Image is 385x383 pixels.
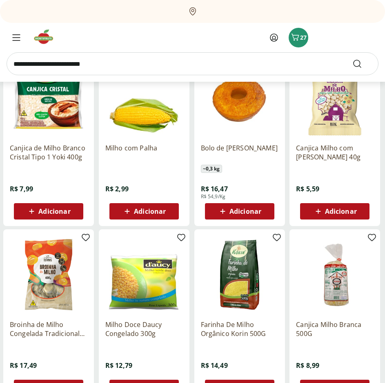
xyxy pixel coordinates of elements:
a: Canjica de Milho Branco Cristal Tipo 1 Yoki 400g [10,143,87,161]
span: R$ 16,47 [201,184,228,193]
span: ~ 0,3 kg [201,165,222,173]
button: Submit Search [352,59,372,69]
button: Adicionar [205,203,274,219]
button: Adicionar [14,203,83,219]
button: Adicionar [300,203,369,219]
span: R$ 5,59 [296,184,319,193]
img: Canjica de Milho Branco Cristal Tipo 1 Yoki 400g [10,59,87,137]
img: Milho com Palha [105,59,183,137]
input: search [7,52,378,75]
img: Bolo de Milho Caseiro [201,59,278,137]
button: Adicionar [109,203,179,219]
span: R$ 7,99 [10,184,33,193]
a: Broinha de Milho Congelada Tradicional HNT 400g [10,320,87,338]
span: R$ 14,49 [201,361,228,370]
span: Adicionar [229,208,261,215]
a: Canjica Milho Branca 500G [296,320,374,338]
a: Milho com Palha [105,143,183,161]
a: Bolo de [PERSON_NAME] [201,143,278,161]
button: Menu [7,28,26,47]
a: Milho Doce Daucy Congelado 300g [105,320,183,338]
span: Adicionar [38,208,70,215]
span: R$ 2,99 [105,184,129,193]
img: Broinha de Milho Congelada Tradicional HNT 400g [10,236,87,314]
button: Carrinho [289,28,308,47]
img: Canjica Milho Branca 500G [296,236,374,314]
span: R$ 54,9/Kg [201,193,226,200]
span: Adicionar [325,208,357,215]
img: Hortifruti [33,29,60,45]
span: R$ 17,49 [10,361,37,370]
span: R$ 12,79 [105,361,132,370]
img: Milho Doce Daucy Congelado 300g [105,236,183,314]
img: Farinha De Milho Orgânico Korin 500G [201,236,278,314]
img: Canjica Milho com Sal Marinho Okoshi 40g [296,59,374,137]
a: Farinha De Milho Orgânico Korin 500G [201,320,278,338]
a: Canjica Milho com [PERSON_NAME] 40g [296,143,374,161]
span: 27 [300,34,307,41]
span: Adicionar [134,208,166,215]
span: R$ 8,99 [296,361,319,370]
